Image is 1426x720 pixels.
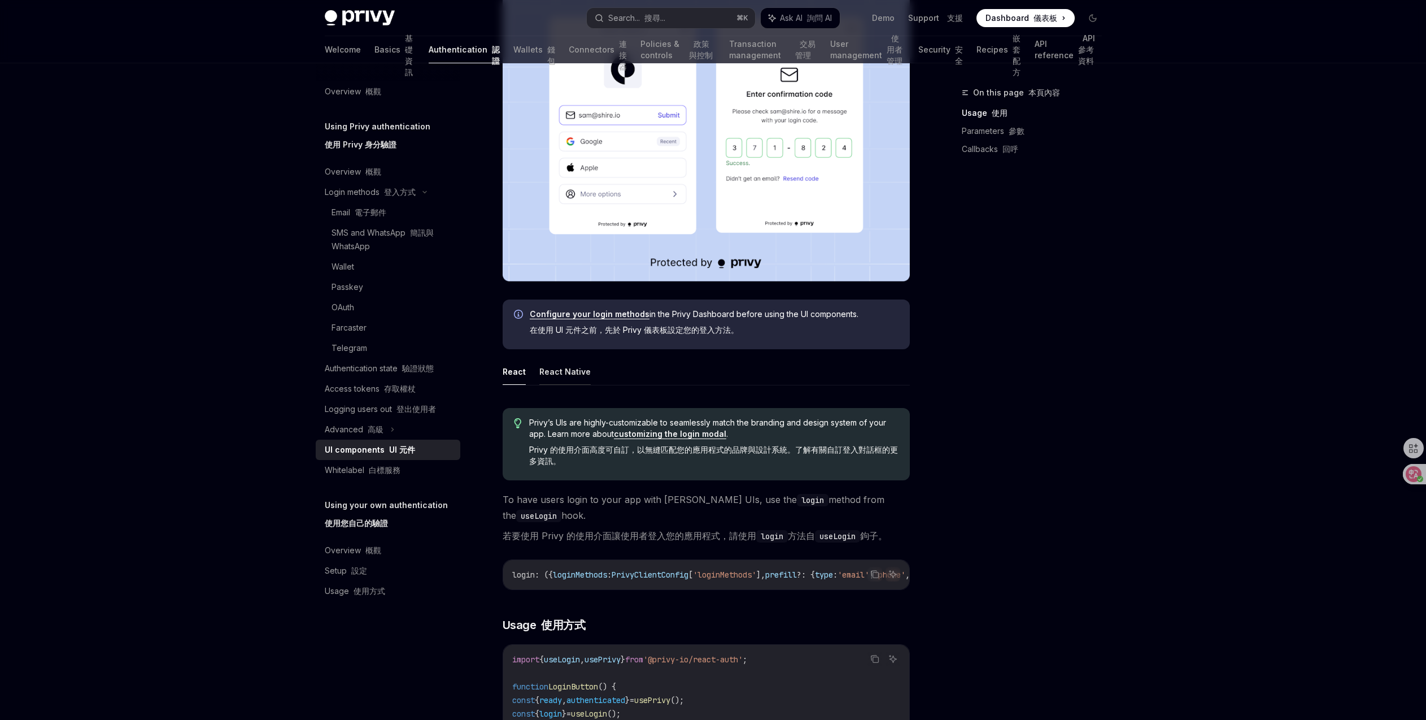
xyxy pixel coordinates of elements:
a: User management 使用者管理 [830,36,905,63]
div: UI components [325,443,415,457]
font: 使用 [992,108,1008,118]
div: SMS and WhatsApp [332,226,453,253]
a: Basics 基礎資訊 [374,36,416,63]
span: prefill [765,570,797,580]
font: 高級 [368,424,383,434]
span: const [512,709,535,719]
span: () { [598,682,616,692]
a: Configure your login methods [530,309,649,319]
span: const [512,695,535,705]
span: LoginButton [548,682,598,692]
font: Privy 的使用介面高度可自訂，以無縫匹配您的應用程式的品牌與設計系統。了解有關自訂登入對話框的更多資訊。 [529,445,898,466]
a: Dashboard 儀表板 [976,9,1075,27]
div: Farcaster [332,321,367,335]
div: Logging users out [325,402,436,416]
font: 搜尋... [644,13,665,23]
a: Security 安全 [918,36,963,63]
span: usePrivy [585,654,621,665]
span: from [625,654,643,665]
a: Logging users out 登出使用者 [316,399,460,419]
a: Support 支援 [908,12,963,24]
button: React [503,358,526,385]
span: { [535,709,539,719]
font: 存取權杖 [384,384,416,393]
font: 使用者管理 [887,33,902,66]
a: Wallet [316,257,460,277]
button: React Native [539,358,591,385]
div: Telegram [332,341,367,355]
font: 使用 Privy 身分驗證 [325,140,396,149]
a: Parameters 參數 [962,122,1111,140]
font: 連接器 [619,39,627,71]
svg: Info [514,310,525,321]
div: Authentication state [325,362,434,375]
font: 回呼 [1002,144,1018,154]
a: Transaction management 交易管理 [729,36,817,63]
div: Advanced [325,423,383,436]
font: 使用方式 [354,586,385,596]
a: UI components UI 元件 [316,440,460,460]
a: Wallets 錢包 [513,36,555,63]
font: 本頁內容 [1028,88,1060,97]
span: useLogin [544,654,580,665]
code: login [797,494,828,506]
a: Whitelabel 白標服務 [316,460,460,480]
font: 驗證狀態 [402,363,434,373]
a: OAuth [316,297,460,318]
font: 基礎資訊 [405,33,413,77]
span: ; [743,654,747,665]
a: Recipes 嵌套配方 [976,36,1021,63]
div: Login methods [325,185,416,199]
span: To have users login to your app with [PERSON_NAME] UIs, use the method from the hook. [503,492,910,548]
span: } [562,709,566,719]
span: import [512,654,539,665]
a: Setup 設定 [316,561,460,581]
button: Ask AI 詢問 AI [761,8,840,28]
font: 登出使用者 [396,404,436,414]
span: login [512,570,535,580]
span: authenticated [566,695,625,705]
a: Overview 概觀 [316,81,460,102]
font: 概觀 [365,545,381,555]
div: Overview [325,165,381,179]
a: Authentication 認證 [429,36,500,63]
div: OAuth [332,301,354,314]
font: 在使用 UI 元件之前，先於 Privy 儀表板設定您的登入方法。 [530,325,739,335]
div: Access tokens [325,382,416,396]
a: Policies & controls 政策與控制 [640,36,716,63]
font: 認證 [492,45,500,66]
span: } [621,654,625,665]
a: Overview 概觀 [316,162,460,182]
div: Passkey [332,280,363,294]
a: Overview 概觀 [316,540,460,561]
font: 概觀 [365,86,381,96]
font: 概觀 [365,167,381,176]
font: 電子郵件 [355,207,386,217]
span: Privy’s UIs are highly-customizable to seamlessly match the branding and design system of your ap... [529,417,898,471]
button: Ask AI [886,567,900,582]
code: useLogin [516,510,561,522]
button: Toggle dark mode [1084,9,1102,27]
span: login [539,709,562,719]
span: { [535,695,539,705]
h5: Using your own authentication [325,498,448,535]
span: On this page [973,86,1060,99]
span: 'loginMethods' [693,570,756,580]
div: Email [332,206,386,219]
font: 參數 [1009,126,1024,136]
span: in the Privy Dashboard before using the UI components. [530,309,899,340]
font: 若要使用 Privy 的使用介面讓使用者登入您的應用程式，請使用 方法自 鉤子。 [503,530,887,541]
span: 'email' [838,570,869,580]
font: 儀表板 [1033,13,1057,23]
font: 安全 [955,45,963,66]
font: 錢包 [547,45,555,66]
span: = [630,695,634,705]
a: Email 電子郵件 [316,202,460,223]
span: [ [688,570,693,580]
code: useLogin [815,530,860,543]
font: 交易管理 [795,39,816,60]
div: Whitelabel [325,463,400,477]
span: : ({ [535,570,553,580]
font: 政策與控制 [689,39,713,60]
font: 登入方式 [384,187,416,197]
